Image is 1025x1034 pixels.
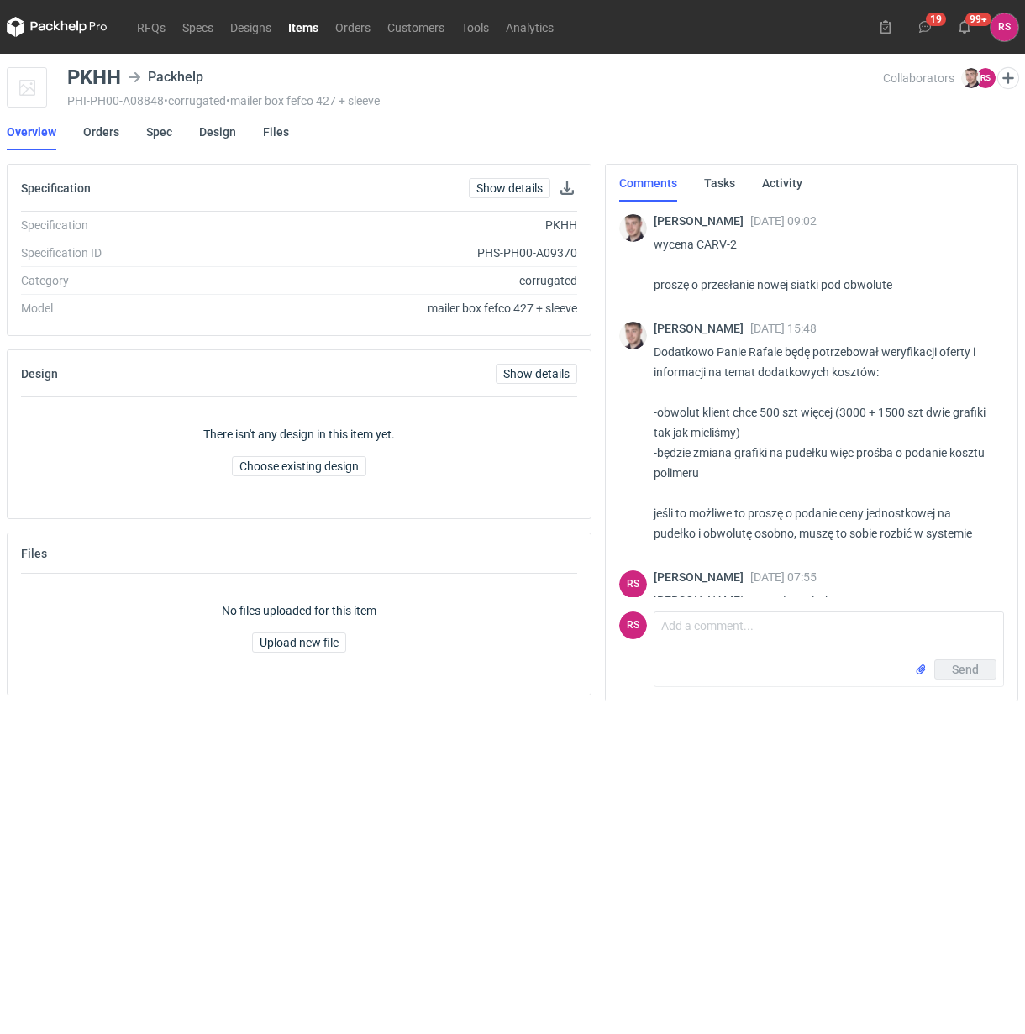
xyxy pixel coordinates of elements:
[21,300,244,317] div: Model
[961,68,981,88] img: Maciej Sikora
[654,342,991,543] p: Dodatkowo Panie Rafale będę potrzebował weryfikacji oferty i informacji na temat dodatkowych kosz...
[83,113,119,150] a: Orders
[619,570,647,598] div: Rafał Stani
[654,322,750,335] span: [PERSON_NAME]
[951,13,978,40] button: 99+
[7,113,56,150] a: Overview
[128,67,203,87] div: Packhelp
[67,94,883,108] div: PHI-PH00-A08848
[654,214,750,228] span: [PERSON_NAME]
[129,17,174,37] a: RFQs
[762,165,802,202] a: Activity
[252,632,346,653] button: Upload new file
[226,94,380,108] span: • mailer box fefco 427 + sleeve
[704,165,735,202] a: Tasks
[654,570,750,584] span: [PERSON_NAME]
[7,17,108,37] svg: Packhelp Pro
[199,113,236,150] a: Design
[883,71,954,85] span: Collaborators
[750,322,817,335] span: [DATE] 15:48
[244,272,577,289] div: corrugated
[203,426,395,443] p: There isn't any design in this item yet.
[239,460,359,472] span: Choose existing design
[619,165,677,202] a: Comments
[654,590,991,611] p: [PERSON_NAME], przesyłam siatkę.
[244,217,577,234] div: PKHH
[280,17,327,37] a: Items
[619,570,647,598] figcaption: RS
[619,611,647,639] div: Rafał Stani
[222,602,376,619] p: No files uploaded for this item
[244,300,577,317] div: mailer box fefco 427 + sleeve
[222,17,280,37] a: Designs
[21,217,244,234] div: Specification
[21,547,47,560] h2: Files
[232,456,366,476] button: Choose existing design
[174,17,222,37] a: Specs
[21,244,244,261] div: Specification ID
[263,113,289,150] a: Files
[750,570,817,584] span: [DATE] 07:55
[975,68,996,88] figcaption: RS
[244,244,577,261] div: PHS-PH00-A09370
[21,367,58,381] h2: Design
[934,659,996,680] button: Send
[146,113,172,150] a: Spec
[21,272,244,289] div: Category
[497,17,562,37] a: Analytics
[164,94,226,108] span: • corrugated
[557,178,577,198] button: Download specification
[260,637,339,648] span: Upload new file
[750,214,817,228] span: [DATE] 09:02
[991,13,1018,41] div: Rafał Stani
[379,17,453,37] a: Customers
[21,181,91,195] h2: Specification
[327,17,379,37] a: Orders
[991,13,1018,41] button: RS
[654,234,991,295] p: wycena CARV-2 proszę o przesłanie nowej siatki pod obwolute
[469,178,550,198] a: Show details
[619,611,647,639] figcaption: RS
[912,13,938,40] button: 19
[453,17,497,37] a: Tools
[619,322,647,349] img: Maciej Sikora
[952,664,979,675] span: Send
[619,214,647,242] img: Maciej Sikora
[496,364,577,384] a: Show details
[67,67,121,87] div: PKHH
[997,67,1019,89] button: Edit collaborators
